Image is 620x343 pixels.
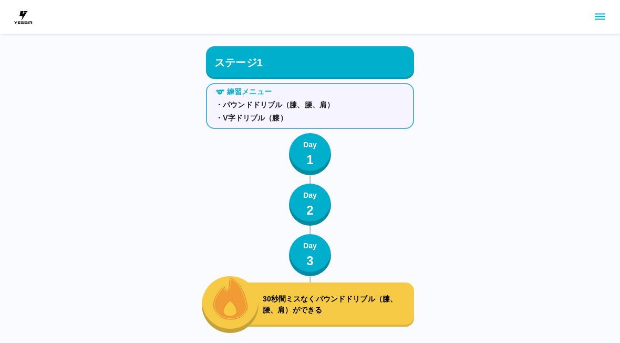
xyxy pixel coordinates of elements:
[215,99,405,110] p: ・パウンドドリブル（膝、腰、肩）
[289,184,331,226] button: Day2
[303,240,317,251] p: Day
[227,86,272,97] p: 練習メニュー
[13,6,34,27] img: dummy
[289,133,331,175] button: Day1
[289,234,331,276] button: Day3
[591,8,609,26] button: sidemenu
[213,277,248,320] img: fire_icon
[303,190,317,201] p: Day
[263,294,410,316] p: 30秒間ミスなくパウンドドリブル（膝、腰、肩）ができる
[306,251,314,270] p: 3
[215,113,405,124] p: ・V字ドリブル（膝）
[202,276,259,333] button: fire_icon
[303,139,317,150] p: Day
[214,55,263,70] p: ステージ1
[306,150,314,169] p: 1
[306,201,314,220] p: 2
